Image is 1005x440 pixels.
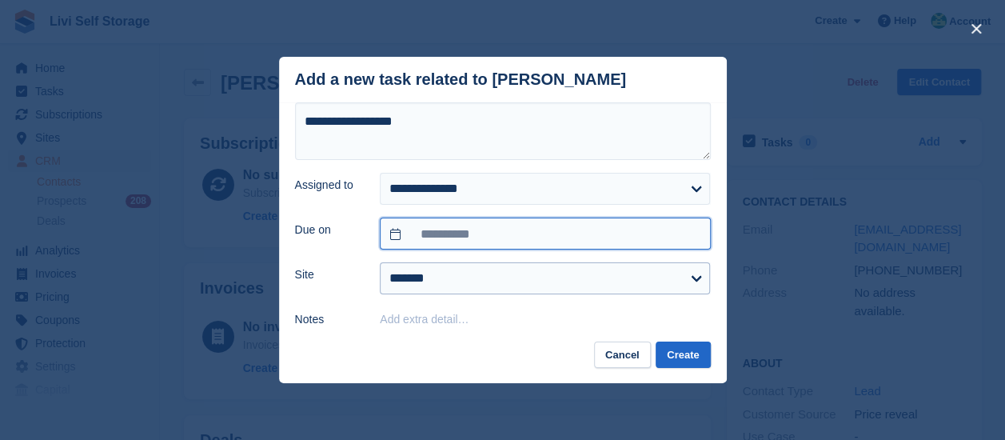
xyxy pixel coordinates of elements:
div: Add a new task related to [PERSON_NAME] [295,70,627,89]
label: Due on [295,222,361,238]
button: Create [656,342,710,368]
label: Notes [295,311,361,328]
label: Site [295,266,361,283]
button: Cancel [594,342,651,368]
button: close [963,16,989,42]
label: Assigned to [295,177,361,194]
button: Add extra detail… [380,313,469,326]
